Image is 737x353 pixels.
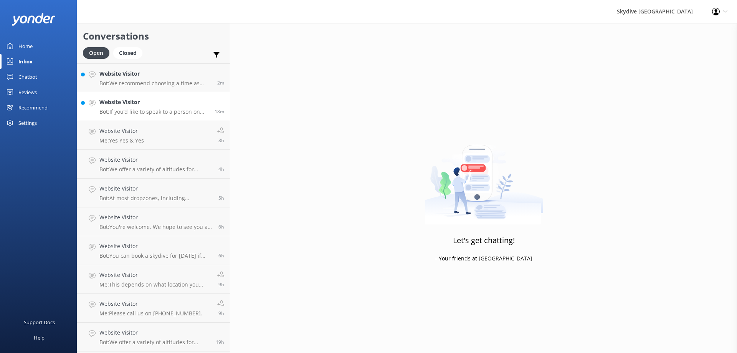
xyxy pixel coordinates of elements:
[99,328,210,337] h4: Website Visitor
[18,85,37,100] div: Reviews
[99,339,210,346] p: Bot: We offer a variety of altitudes for skydiving, with all dropzones providing jumps up to 15,0...
[99,166,213,173] p: Bot: We offer a variety of altitudes for skydiving, with all dropzones providing jumps up to 15,0...
[99,213,213,222] h4: Website Visitor
[218,281,224,288] span: Sep 25 2025 08:12am (UTC +10:00) Australia/Brisbane
[99,252,213,259] p: Bot: You can book a skydive for [DATE] if there is availability. Please ensure the Reservations t...
[99,70,212,78] h4: Website Visitor
[83,48,113,57] a: Open
[218,137,224,144] span: Sep 25 2025 02:51pm (UTC +10:00) Australia/Brisbane
[453,234,515,247] h3: Let's get chatting!
[99,300,202,308] h4: Website Visitor
[24,315,55,330] div: Support Docs
[99,137,144,144] p: Me: Yes Yes & Yes
[99,242,213,250] h4: Website Visitor
[77,121,230,150] a: Website VisitorMe:Yes Yes & Yes3h
[77,150,230,179] a: Website VisitorBot:We offer a variety of altitudes for skydiving, with all dropzones providing ju...
[99,224,213,230] p: Bot: You're welcome. We hope to see you at [GEOGRAPHIC_DATA] [GEOGRAPHIC_DATA] soon!
[113,48,146,57] a: Closed
[77,265,230,294] a: Website VisitorMe:This depends on what location you want to look at!9h
[18,115,37,131] div: Settings
[99,108,209,115] p: Bot: If you’d like to speak to a person on the Skydive Australia team, please call [PHONE_NUMBER]...
[77,63,230,92] a: Website VisitorBot:We recommend choosing a time as early as possible in the day, as we typically ...
[18,69,37,85] div: Chatbot
[216,339,224,345] span: Sep 24 2025 10:50pm (UTC +10:00) Australia/Brisbane
[77,92,230,121] a: Website VisitorBot:If you’d like to speak to a person on the Skydive Australia team, please call ...
[77,294,230,323] a: Website VisitorMe:Please call us on [PHONE_NUMBER].9h
[18,54,33,69] div: Inbox
[217,80,224,86] span: Sep 25 2025 05:49pm (UTC +10:00) Australia/Brisbane
[18,38,33,54] div: Home
[77,179,230,207] a: Website VisitorBot:At most dropzones, including [PERSON_NAME][GEOGRAPHIC_DATA], the maximum weigh...
[99,271,212,279] h4: Website Visitor
[218,166,224,172] span: Sep 25 2025 12:54pm (UTC +10:00) Australia/Brisbane
[218,195,224,201] span: Sep 25 2025 12:34pm (UTC +10:00) Australia/Brisbane
[99,80,212,87] p: Bot: We recommend choosing a time as early as possible in the day, as we typically jump several t...
[99,310,202,317] p: Me: Please call us on [PHONE_NUMBER].
[77,236,230,265] a: Website VisitorBot:You can book a skydive for [DATE] if there is availability. Please ensure the ...
[215,108,224,115] span: Sep 25 2025 05:34pm (UTC +10:00) Australia/Brisbane
[425,129,543,225] img: artwork of a man stealing a conversation from at giant smartphone
[83,47,109,59] div: Open
[18,100,48,115] div: Recommend
[99,156,213,164] h4: Website Visitor
[218,310,224,317] span: Sep 25 2025 08:11am (UTC +10:00) Australia/Brisbane
[435,254,532,263] p: - Your friends at [GEOGRAPHIC_DATA]
[99,184,213,193] h4: Website Visitor
[218,252,224,259] span: Sep 25 2025 11:12am (UTC +10:00) Australia/Brisbane
[99,127,144,135] h4: Website Visitor
[218,224,224,230] span: Sep 25 2025 11:29am (UTC +10:00) Australia/Brisbane
[77,323,230,351] a: Website VisitorBot:We offer a variety of altitudes for skydiving, with all dropzones providing ju...
[12,13,56,26] img: yonder-white-logo.png
[99,98,209,106] h4: Website Visitor
[83,29,224,43] h2: Conversations
[34,330,45,345] div: Help
[77,207,230,236] a: Website VisitorBot:You're welcome. We hope to see you at [GEOGRAPHIC_DATA] [GEOGRAPHIC_DATA] soon!6h
[99,281,212,288] p: Me: This depends on what location you want to look at!
[99,195,213,202] p: Bot: At most dropzones, including [PERSON_NAME][GEOGRAPHIC_DATA], the maximum weight limit is typ...
[113,47,142,59] div: Closed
